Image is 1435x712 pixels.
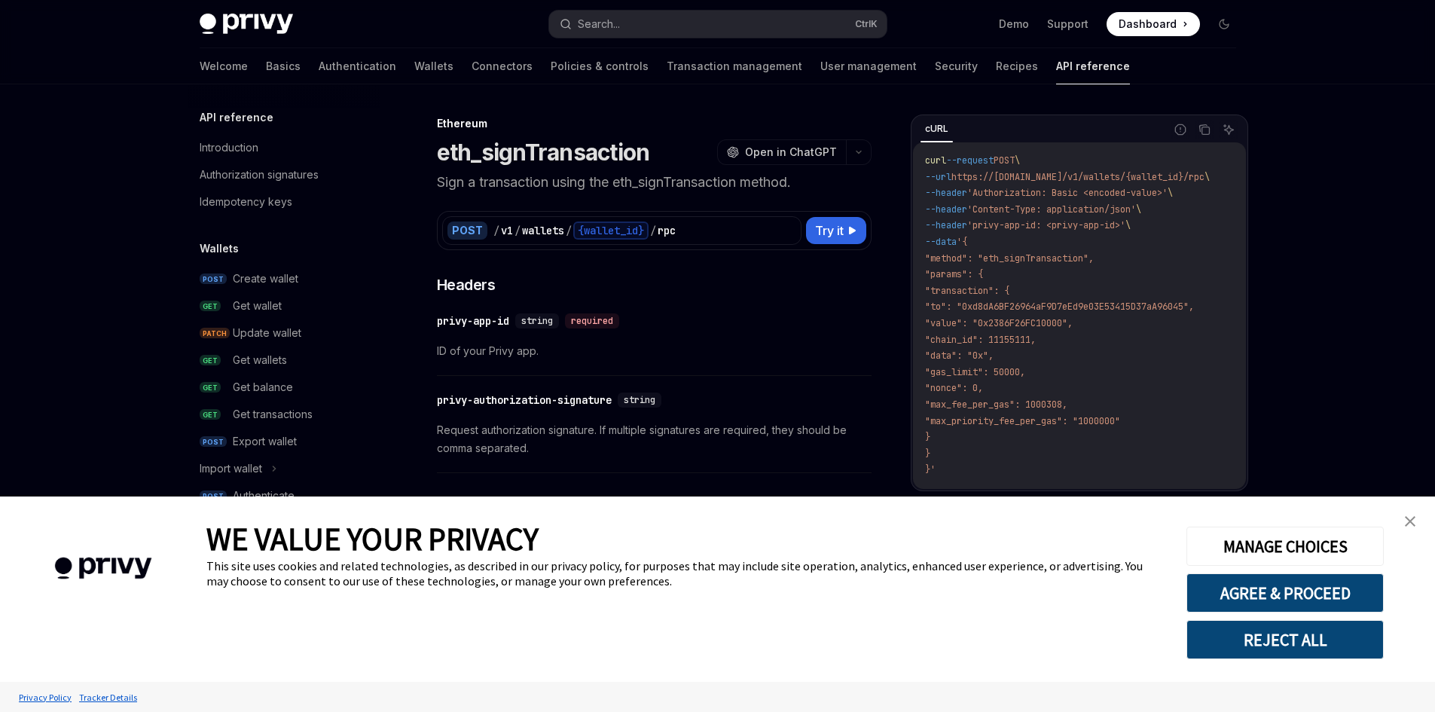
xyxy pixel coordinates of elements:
[188,347,380,374] a: GETGet wallets
[521,315,553,327] span: string
[233,351,287,369] div: Get wallets
[200,48,248,84] a: Welcome
[935,48,978,84] a: Security
[745,145,837,160] span: Open in ChatGPT
[946,154,994,167] span: --request
[925,415,1120,427] span: "max_priority_fee_per_gas": "1000000"
[1125,219,1131,231] span: \
[200,355,221,366] span: GET
[573,222,649,240] div: {wallet_id}
[188,401,380,428] a: GETGet transactions
[437,172,872,193] p: Sign a transaction using the eth_signTransaction method.
[925,301,1194,313] span: "to": "0xd8dA6BF26964aF9D7eEd9e03E53415D37aA96045",
[1212,12,1236,36] button: Toggle dark mode
[815,222,844,240] span: Try it
[1186,573,1384,613] button: AGREE & PROCEED
[233,405,313,423] div: Get transactions
[200,240,239,258] h5: Wallets
[925,285,1009,297] span: "transaction": {
[437,139,650,166] h1: eth_signTransaction
[188,134,380,161] a: Introduction
[925,252,1094,264] span: "method": "eth_signTransaction",
[551,48,649,84] a: Policies & controls
[437,421,872,457] span: Request authorization signature. If multiple signatures are required, they should be comma separa...
[188,428,380,455] a: POSTExport wallet
[1119,17,1177,32] span: Dashboard
[967,203,1136,215] span: 'Content-Type: application/json'
[200,436,227,448] span: POST
[233,297,282,315] div: Get wallet
[414,48,453,84] a: Wallets
[200,460,262,478] div: Import wallet
[925,317,1073,329] span: "value": "0x2386F26FC10000",
[1405,516,1415,527] img: close banner
[472,48,533,84] a: Connectors
[188,292,380,319] a: GETGet wallet
[188,374,380,401] a: GETGet balance
[319,48,396,84] a: Authentication
[549,11,887,38] button: Search...CtrlK
[188,265,380,292] a: POSTCreate wallet
[233,378,293,396] div: Get balance
[925,382,983,394] span: "nonce": 0,
[23,536,184,601] img: company logo
[925,154,946,167] span: curl
[820,48,917,84] a: User management
[233,487,295,505] div: Authenticate
[1204,171,1210,183] span: \
[522,223,564,238] div: wallets
[925,171,951,183] span: --url
[437,393,612,408] div: privy-authorization-signature
[925,334,1036,346] span: "chain_id": 11155111,
[493,223,499,238] div: /
[925,366,1025,378] span: "gas_limit": 50000,
[1171,120,1190,139] button: Report incorrect code
[200,409,221,420] span: GET
[437,313,509,328] div: privy-app-id
[437,116,872,131] div: Ethereum
[925,399,1067,411] span: "max_fee_per_gas": 1000308,
[1395,506,1425,536] a: close banner
[925,203,967,215] span: --header
[437,342,872,360] span: ID of your Privy app.
[951,171,1204,183] span: https://[DOMAIN_NAME]/v1/wallets/{wallet_id}/rpc
[447,222,487,240] div: POST
[1186,620,1384,659] button: REJECT ALL
[994,154,1015,167] span: POST
[233,324,301,342] div: Update wallet
[967,187,1168,199] span: 'Authorization: Basic <encoded-value>'
[1056,48,1130,84] a: API reference
[806,217,866,244] button: Try it
[514,223,521,238] div: /
[206,519,539,558] span: WE VALUE YOUR PRIVACY
[1219,120,1238,139] button: Ask AI
[200,166,319,184] div: Authorization signatures
[925,236,957,248] span: --data
[650,223,656,238] div: /
[75,684,141,710] a: Tracker Details
[921,120,953,138] div: cURL
[658,223,676,238] div: rpc
[200,139,258,157] div: Introduction
[996,48,1038,84] a: Recipes
[1168,187,1173,199] span: \
[233,432,297,451] div: Export wallet
[233,270,298,288] div: Create wallet
[957,236,967,248] span: '{
[1136,203,1141,215] span: \
[925,431,930,443] span: }
[1047,17,1088,32] a: Support
[1015,154,1020,167] span: \
[1195,120,1214,139] button: Copy the contents from the code block
[566,223,572,238] div: /
[200,301,221,312] span: GET
[188,161,380,188] a: Authorization signatures
[624,394,655,406] span: string
[1107,12,1200,36] a: Dashboard
[200,273,227,285] span: POST
[200,382,221,393] span: GET
[578,15,620,33] div: Search...
[188,482,380,509] a: POSTAuthenticate
[200,193,292,211] div: Idempotency keys
[925,187,967,199] span: --header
